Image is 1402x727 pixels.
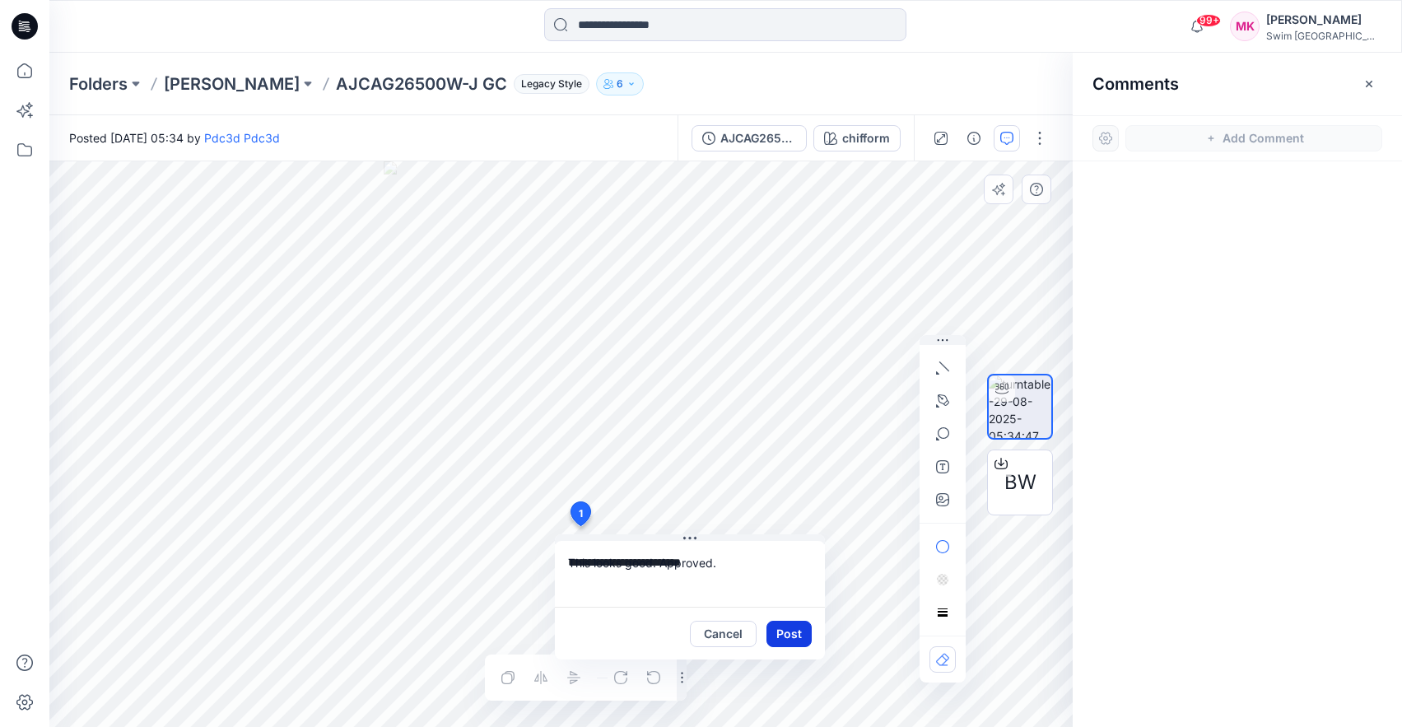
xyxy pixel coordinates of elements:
[69,72,128,96] a: Folders
[164,72,300,96] a: [PERSON_NAME]
[1266,30,1381,42] div: Swim [GEOGRAPHIC_DATA]
[336,72,507,96] p: AJCAG26500W-J GC
[579,506,583,521] span: 1
[507,72,589,96] button: Legacy Style
[69,129,280,147] span: Posted [DATE] 05:34 by
[514,74,589,94] span: Legacy Style
[1196,14,1221,27] span: 99+
[1092,74,1179,94] h2: Comments
[596,72,644,96] button: 6
[204,131,280,145] a: Pdc3d Pdc3d
[720,129,796,147] div: AJCAG26500W-J GC
[989,375,1051,438] img: turntable-29-08-2025-05:34:47
[1004,468,1036,497] span: BW
[617,75,623,93] p: 6
[813,125,901,151] button: chifform
[1125,125,1382,151] button: Add Comment
[690,621,757,647] button: Cancel
[842,129,890,147] div: chifform
[1230,12,1260,41] div: MK
[961,125,987,151] button: Details
[692,125,807,151] button: AJCAG26500W-J GC
[1266,10,1381,30] div: [PERSON_NAME]
[766,621,812,647] button: Post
